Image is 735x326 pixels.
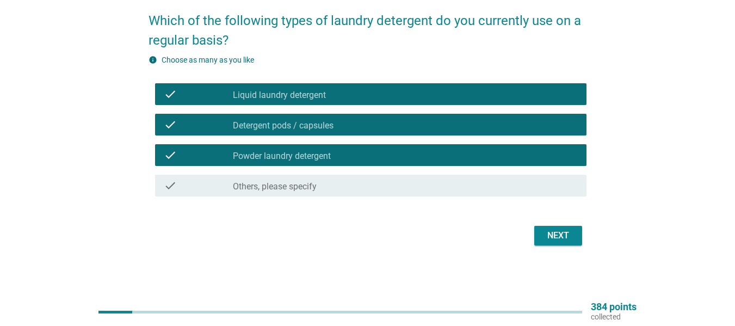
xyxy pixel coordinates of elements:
p: 384 points [591,302,637,312]
label: Detergent pods / capsules [233,120,333,131]
label: Choose as many as you like [162,56,254,64]
label: Liquid laundry detergent [233,90,326,101]
i: info [149,56,157,64]
i: check [164,179,177,192]
i: check [164,149,177,162]
button: Next [534,226,582,245]
div: Next [543,229,573,242]
i: check [164,88,177,101]
p: collected [591,312,637,322]
i: check [164,118,177,131]
label: Others, please specify [233,181,317,192]
label: Powder laundry detergent [233,151,331,162]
